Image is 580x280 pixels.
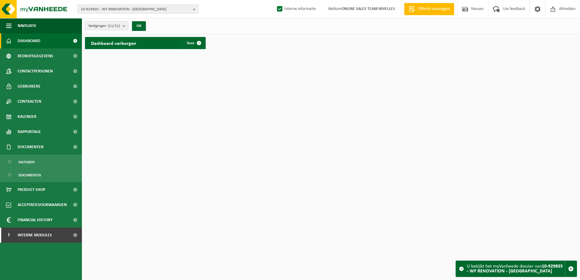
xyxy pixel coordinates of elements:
[88,22,120,31] span: Vestigingen
[81,5,191,14] span: 10-929835 - WF RENOVATION - [GEOGRAPHIC_DATA]
[77,5,199,14] button: 10-929835 - WF RENOVATION - [GEOGRAPHIC_DATA]
[18,182,45,197] span: Product Shop
[85,37,142,49] h2: Dashboard verborgen
[404,3,454,15] a: Offerte aanvragen
[18,228,52,243] span: Interne modules
[18,212,52,228] span: Financial History
[276,5,316,14] label: Interne informatie
[18,64,53,79] span: Contactpersonen
[2,169,80,181] a: Documenten
[85,21,128,30] button: Vestigingen(11/11)
[132,21,146,31] button: OK
[18,139,43,155] span: Documenten
[18,197,67,212] span: Acceptatievoorwaarden
[19,169,41,181] span: Documenten
[18,48,53,64] span: Bedrijfsgegevens
[467,264,563,274] strong: 10-929835 - WF RENOVATION - [GEOGRAPHIC_DATA]
[18,79,40,94] span: Gebruikers
[467,261,565,277] div: U bekijkt het myVanheede dossier van
[6,228,12,243] span: I
[18,94,41,109] span: Contracten
[416,6,451,12] span: Offerte aanvragen
[182,37,205,49] a: Toon
[18,18,36,33] span: Navigatie
[18,109,36,124] span: Kalender
[18,33,40,48] span: Dashboard
[2,156,80,168] a: Facturen
[19,156,35,168] span: Facturen
[342,7,395,11] strong: ONLINE SALES TEAM NIVELLES
[187,41,194,45] span: Toon
[108,24,120,28] count: (11/11)
[18,124,41,139] span: Rapportage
